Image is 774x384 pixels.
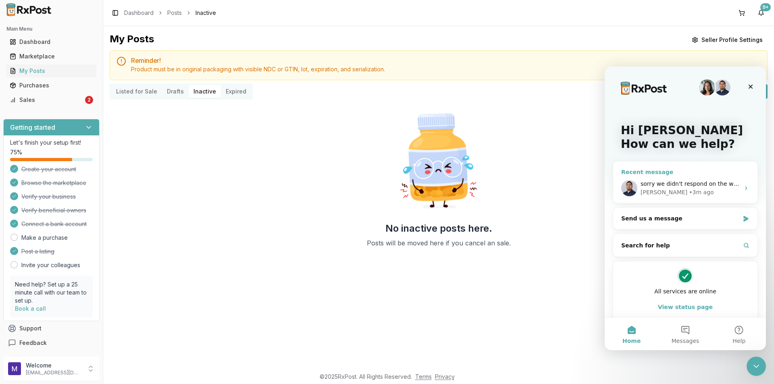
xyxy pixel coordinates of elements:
a: My Posts [6,64,96,78]
h5: Reminder! [131,57,761,64]
a: Privacy [435,373,455,380]
a: Dashboard [124,9,154,17]
a: Posts [167,9,182,17]
span: Verify your business [21,193,76,201]
button: Expired [221,85,251,98]
div: All services are online [17,221,145,229]
button: Drafts [162,85,189,98]
a: Purchases [6,78,96,93]
a: Dashboard [6,35,96,49]
img: RxPost Logo [3,3,55,16]
span: Feedback [19,339,47,347]
span: Verify beneficial owners [21,206,86,214]
span: Home [18,272,36,277]
p: Welcome [26,361,82,369]
div: Sales [10,96,83,104]
button: 9+ [755,6,768,19]
h3: Getting started [10,122,55,132]
iframe: Intercom live chat [747,357,766,376]
span: Create your account [21,165,76,173]
p: Posts will be moved here if you cancel an sale. [367,238,511,248]
button: Search for help [12,171,150,187]
span: Post a listing [21,247,54,255]
div: Dashboard [10,38,93,46]
div: My Posts [110,33,154,47]
div: Purchases [10,81,93,89]
button: Sales2 [3,93,100,106]
div: [PERSON_NAME] [36,122,83,130]
img: User avatar [8,362,21,375]
a: Book a call [15,305,46,312]
a: Invite your colleagues [21,261,80,269]
div: Close [139,13,153,27]
span: sorry we didn't respond on the weekend but glad we got this all sorted away [36,114,252,120]
h2: Main Menu [6,26,96,32]
button: Inactive [189,85,221,98]
div: Send us a message [17,148,135,156]
a: Terms [415,373,432,380]
button: Help [108,251,161,284]
span: Search for help [17,175,65,183]
button: Seller Profile Settings [687,33,768,47]
button: View status page [17,232,145,249]
button: Messages [54,251,107,284]
a: Marketplace [6,49,96,64]
a: Sales2 [6,93,96,107]
nav: breadcrumb [124,9,216,17]
button: My Posts [3,64,100,77]
span: Connect a bank account [21,220,87,228]
div: • 3m ago [84,122,109,130]
button: Support [3,321,100,336]
div: My Posts [10,67,93,75]
a: Make a purchase [21,234,68,242]
h2: No inactive posts here. [385,222,492,235]
iframe: Intercom live chat [605,66,766,350]
p: Let's finish your setup first! [10,139,93,147]
button: Purchases [3,79,100,92]
span: Messages [67,272,95,277]
div: 2 [85,96,93,104]
p: [EMAIL_ADDRESS][DOMAIN_NAME] [26,369,82,376]
div: Send us a message [8,141,153,163]
img: Sad Pill Bottle [387,109,490,212]
span: Help [128,272,141,277]
div: Product must be in original packaging with visible NDC or GTIN, lot, expiration, and serialization. [131,65,761,73]
div: 9+ [760,3,771,11]
div: Marketplace [10,52,93,60]
button: Feedback [3,336,100,350]
p: Need help? Set up a 25 minute call with our team to set up. [15,280,88,305]
button: Marketplace [3,50,100,63]
span: 75 % [10,148,22,156]
span: Browse the marketplace [21,179,86,187]
button: Dashboard [3,35,100,48]
button: Listed for Sale [111,85,162,98]
span: Inactive [196,9,216,17]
